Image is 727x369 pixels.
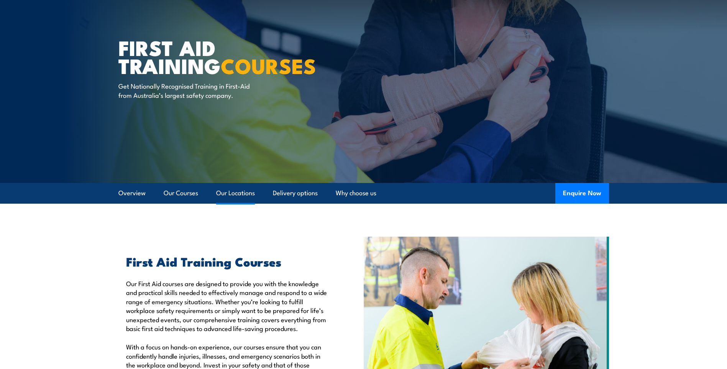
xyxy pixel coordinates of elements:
[221,49,316,81] strong: COURSES
[164,183,198,203] a: Our Courses
[555,183,609,204] button: Enquire Now
[216,183,255,203] a: Our Locations
[118,81,258,99] p: Get Nationally Recognised Training in First-Aid from Australia’s largest safety company.
[118,183,146,203] a: Overview
[126,256,328,267] h2: First Aid Training Courses
[273,183,318,203] a: Delivery options
[118,38,308,74] h1: First Aid Training
[126,279,328,333] p: Our First Aid courses are designed to provide you with the knowledge and practical skills needed ...
[336,183,376,203] a: Why choose us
